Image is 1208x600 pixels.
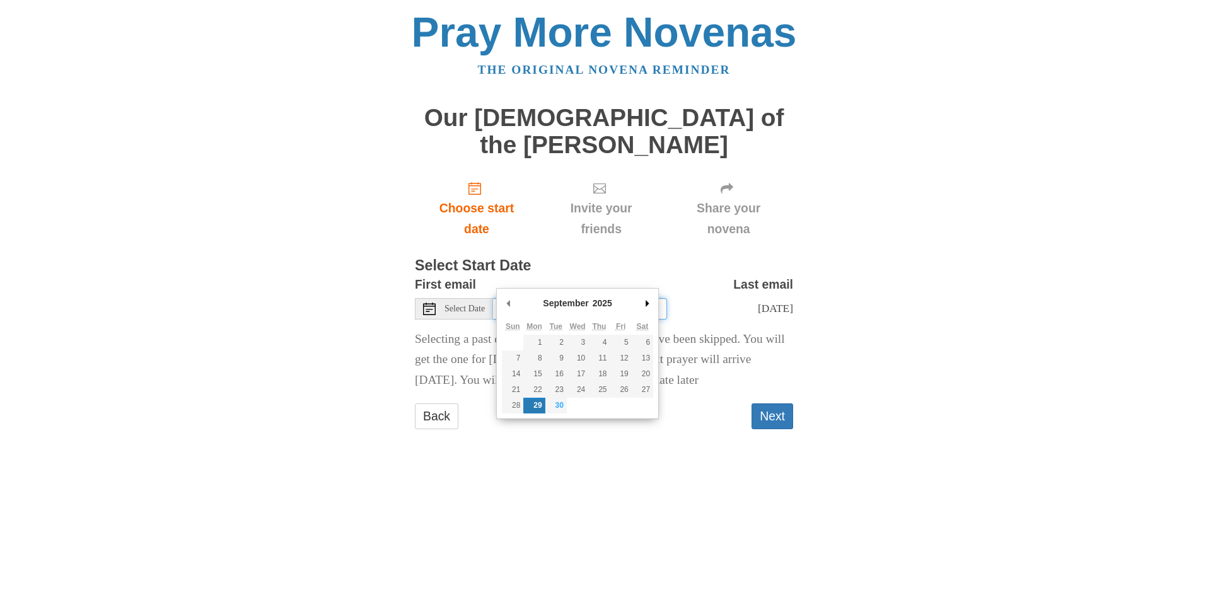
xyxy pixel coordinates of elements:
span: Choose start date [427,198,526,239]
span: [DATE] [758,302,793,314]
button: 11 [588,350,610,366]
a: Pray More Novenas [412,9,797,55]
button: Previous Month [502,294,514,313]
button: 7 [502,350,523,366]
h3: Select Start Date [415,258,793,274]
button: 28 [502,398,523,413]
abbr: Tuesday [550,322,562,331]
abbr: Friday [616,322,625,331]
button: 22 [523,382,545,398]
button: 17 [567,366,588,382]
button: 8 [523,350,545,366]
button: 14 [502,366,523,382]
a: The original novena reminder [478,63,731,76]
div: September [541,294,590,313]
div: Click "Next" to confirm your start date first. [664,171,793,246]
button: 13 [632,350,653,366]
input: Use the arrow keys to pick a date [493,298,667,320]
button: 30 [545,398,567,413]
button: 6 [632,335,653,350]
button: 20 [632,366,653,382]
a: Choose start date [415,171,538,246]
button: 1 [523,335,545,350]
p: Selecting a past date means all the past prayers have been skipped. You will get the one for [DAT... [415,329,793,391]
a: Back [415,403,458,429]
span: Share your novena [677,198,781,239]
label: Last email [733,274,793,295]
div: 2025 [591,294,614,313]
button: 5 [610,335,632,350]
button: 18 [588,366,610,382]
div: Click "Next" to confirm your start date first. [538,171,664,246]
button: 16 [545,366,567,382]
abbr: Sunday [506,322,520,331]
button: 9 [545,350,567,366]
button: 2 [545,335,567,350]
span: Invite your friends [551,198,651,239]
h1: Our [DEMOGRAPHIC_DATA] of the [PERSON_NAME] [415,105,793,158]
button: 4 [588,335,610,350]
button: 10 [567,350,588,366]
abbr: Monday [526,322,542,331]
label: First email [415,274,476,295]
button: 29 [523,398,545,413]
button: 21 [502,382,523,398]
abbr: Saturday [637,322,649,331]
button: 27 [632,382,653,398]
button: Next [752,403,793,429]
button: 3 [567,335,588,350]
button: 24 [567,382,588,398]
button: 25 [588,382,610,398]
button: Next Month [641,294,653,313]
span: Select Date [444,304,485,313]
abbr: Thursday [592,322,606,331]
abbr: Wednesday [570,322,586,331]
button: 26 [610,382,632,398]
button: 12 [610,350,632,366]
button: 15 [523,366,545,382]
button: 23 [545,382,567,398]
button: 19 [610,366,632,382]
